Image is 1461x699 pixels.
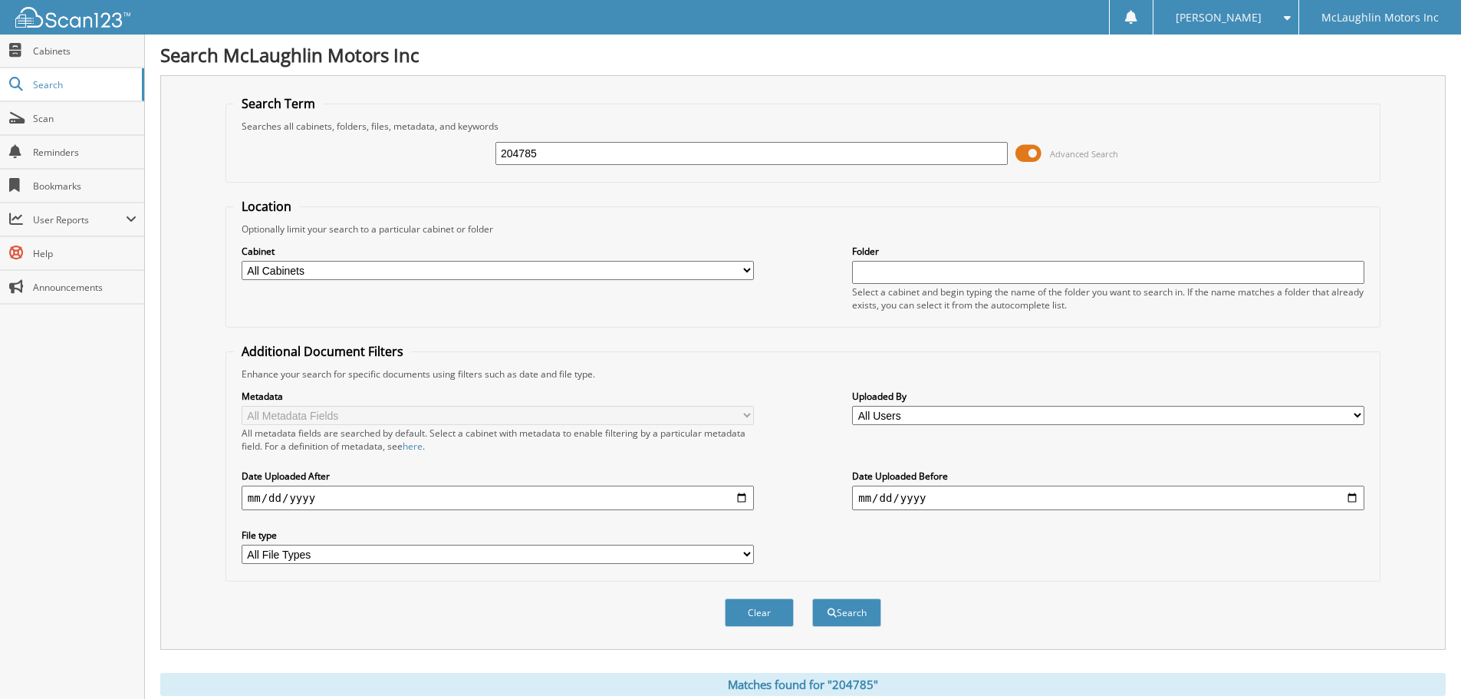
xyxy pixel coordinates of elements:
[160,673,1446,696] div: Matches found for "204785"
[33,180,137,193] span: Bookmarks
[725,598,794,627] button: Clear
[852,285,1364,312] div: Select a cabinet and begin typing the name of the folder you want to search in. If the name match...
[234,343,411,360] legend: Additional Document Filters
[403,440,423,453] a: here
[33,213,126,226] span: User Reports
[234,120,1372,133] div: Searches all cabinets, folders, files, metadata, and keywords
[242,390,754,403] label: Metadata
[234,198,299,215] legend: Location
[234,95,323,112] legend: Search Term
[1384,625,1461,699] iframe: Chat Widget
[852,390,1364,403] label: Uploaded By
[1176,13,1262,22] span: [PERSON_NAME]
[242,470,754,483] label: Date Uploaded After
[234,223,1372,236] div: Optionally limit your search to a particular cabinet or folder
[242,486,754,510] input: start
[1321,13,1439,22] span: McLaughlin Motors Inc
[33,247,137,260] span: Help
[33,78,134,91] span: Search
[1050,148,1118,160] span: Advanced Search
[852,470,1364,483] label: Date Uploaded Before
[242,529,754,542] label: File type
[15,7,130,28] img: scan123-logo-white.svg
[852,245,1364,258] label: Folder
[852,486,1364,510] input: end
[242,245,754,258] label: Cabinet
[812,598,881,627] button: Search
[33,45,137,58] span: Cabinets
[33,112,137,125] span: Scan
[234,368,1372,381] div: Enhance your search for specific documents using filters such as date and file type.
[33,281,137,294] span: Announcements
[242,427,754,453] div: All metadata fields are searched by default. Select a cabinet with metadata to enable filtering b...
[33,146,137,159] span: Reminders
[160,42,1446,68] h1: Search McLaughlin Motors Inc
